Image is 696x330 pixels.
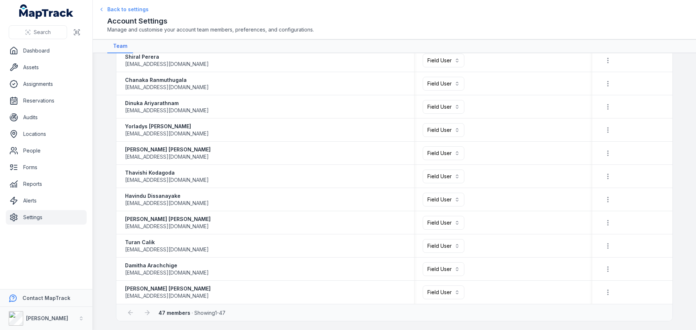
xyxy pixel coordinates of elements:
[423,146,464,160] button: Field User
[125,100,209,107] strong: Dinuka Ariyarathnam
[158,310,225,316] span: · Showing 1 - 47
[423,262,464,276] button: Field User
[107,39,133,53] a: Team
[423,285,464,299] button: Field User
[125,200,209,207] span: [EMAIL_ADDRESS][DOMAIN_NAME]
[26,315,68,321] strong: [PERSON_NAME]
[125,239,209,246] strong: Turan Calik
[6,110,87,125] a: Audits
[125,84,209,91] span: [EMAIL_ADDRESS][DOMAIN_NAME]
[423,100,464,114] button: Field User
[423,239,464,253] button: Field User
[9,25,67,39] button: Search
[125,76,209,84] strong: Chanaka Ranmuthugala
[423,193,464,206] button: Field User
[100,6,149,13] a: Back to settings
[125,246,209,253] span: [EMAIL_ADDRESS][DOMAIN_NAME]
[158,310,190,316] strong: 47 members
[6,177,87,191] a: Reports
[125,107,209,114] span: [EMAIL_ADDRESS][DOMAIN_NAME]
[6,77,87,91] a: Assignments
[125,192,209,200] strong: Havindu Dissanayake
[6,193,87,208] a: Alerts
[6,210,87,225] a: Settings
[125,153,209,160] span: [EMAIL_ADDRESS][DOMAIN_NAME]
[6,160,87,175] a: Forms
[19,4,74,19] a: MapTrack
[6,43,87,58] a: Dashboard
[125,223,209,230] span: [EMAIL_ADDRESS][DOMAIN_NAME]
[423,54,464,67] button: Field User
[107,6,149,13] span: Back to settings
[125,285,211,292] strong: [PERSON_NAME] [PERSON_NAME]
[423,123,464,137] button: Field User
[125,269,209,276] span: [EMAIL_ADDRESS][DOMAIN_NAME]
[125,169,209,176] strong: Thavishi Kodagoda
[125,292,209,300] span: [EMAIL_ADDRESS][DOMAIN_NAME]
[107,26,681,33] span: Manage and customise your account team members, preferences, and configurations.
[423,77,464,91] button: Field User
[6,60,87,75] a: Assets
[423,216,464,230] button: Field User
[423,170,464,183] button: Field User
[125,176,209,184] span: [EMAIL_ADDRESS][DOMAIN_NAME]
[6,127,87,141] a: Locations
[6,143,87,158] a: People
[22,295,70,301] strong: Contact MapTrack
[125,262,209,269] strong: Damitha Arachchige
[125,60,209,68] span: [EMAIL_ADDRESS][DOMAIN_NAME]
[125,130,209,137] span: [EMAIL_ADDRESS][DOMAIN_NAME]
[107,16,681,26] h2: Account Settings
[125,123,209,130] strong: Yorladys [PERSON_NAME]
[34,29,51,36] span: Search
[6,93,87,108] a: Reservations
[125,146,211,153] strong: [PERSON_NAME] [PERSON_NAME]
[125,216,211,223] strong: [PERSON_NAME] [PERSON_NAME]
[125,53,209,60] strong: Shiral Perera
